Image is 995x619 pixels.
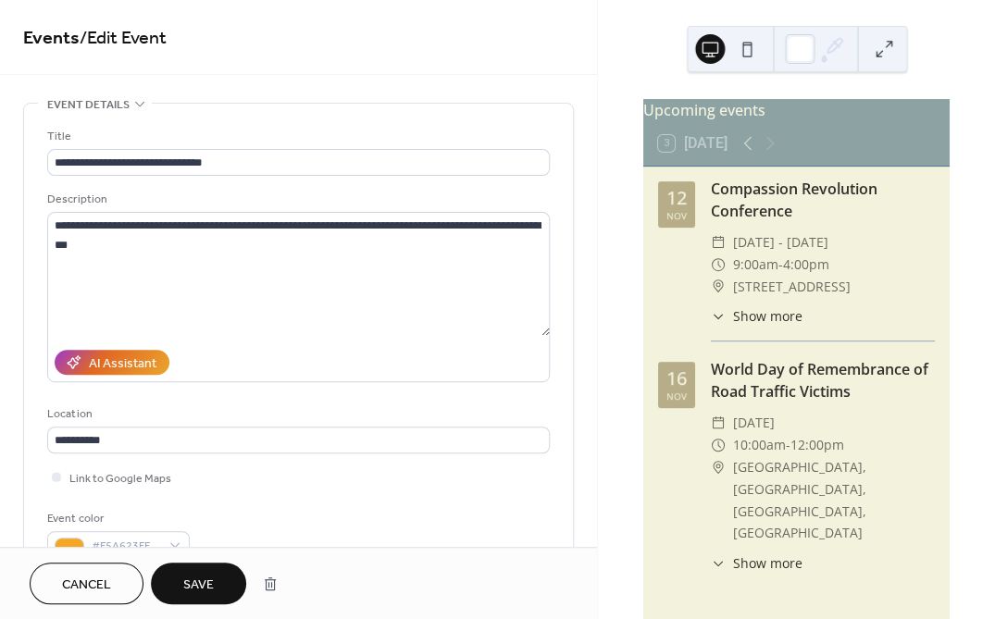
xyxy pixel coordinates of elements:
[47,404,546,424] div: Location
[151,563,246,604] button: Save
[62,576,111,595] span: Cancel
[711,553,726,573] div: ​
[733,412,775,434] span: [DATE]
[733,254,778,276] span: 9:00am
[733,306,802,326] span: Show more
[666,211,687,220] div: Nov
[711,306,802,326] button: ​Show more
[47,127,546,146] div: Title
[666,189,687,207] div: 12
[733,276,851,298] span: [STREET_ADDRESS]
[47,95,130,115] span: Event details
[711,178,935,222] div: Compassion Revolution Conference
[55,350,169,375] button: AI Assistant
[666,369,687,388] div: 16
[711,412,726,434] div: ​
[733,553,802,573] span: Show more
[733,456,935,544] span: [GEOGRAPHIC_DATA], [GEOGRAPHIC_DATA], [GEOGRAPHIC_DATA], [GEOGRAPHIC_DATA]
[790,434,844,456] span: 12:00pm
[643,99,950,121] div: Upcoming events
[711,276,726,298] div: ​
[786,434,790,456] span: -
[711,306,726,326] div: ​
[666,391,687,401] div: Nov
[69,469,171,489] span: Link to Google Maps
[733,231,828,254] span: [DATE] - [DATE]
[711,553,802,573] button: ​Show more
[783,254,829,276] span: 4:00pm
[711,456,726,478] div: ​
[711,358,935,402] div: World Day of Remembrance of Road Traffic Victims
[47,509,186,528] div: Event color
[711,254,726,276] div: ​
[30,563,143,604] button: Cancel
[23,20,80,56] a: Events
[733,434,786,456] span: 10:00am
[89,354,156,374] div: AI Assistant
[92,537,160,556] span: #F5A623FF
[711,231,726,254] div: ​
[80,20,167,56] span: / Edit Event
[778,254,783,276] span: -
[47,190,546,209] div: Description
[711,434,726,456] div: ​
[183,576,214,595] span: Save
